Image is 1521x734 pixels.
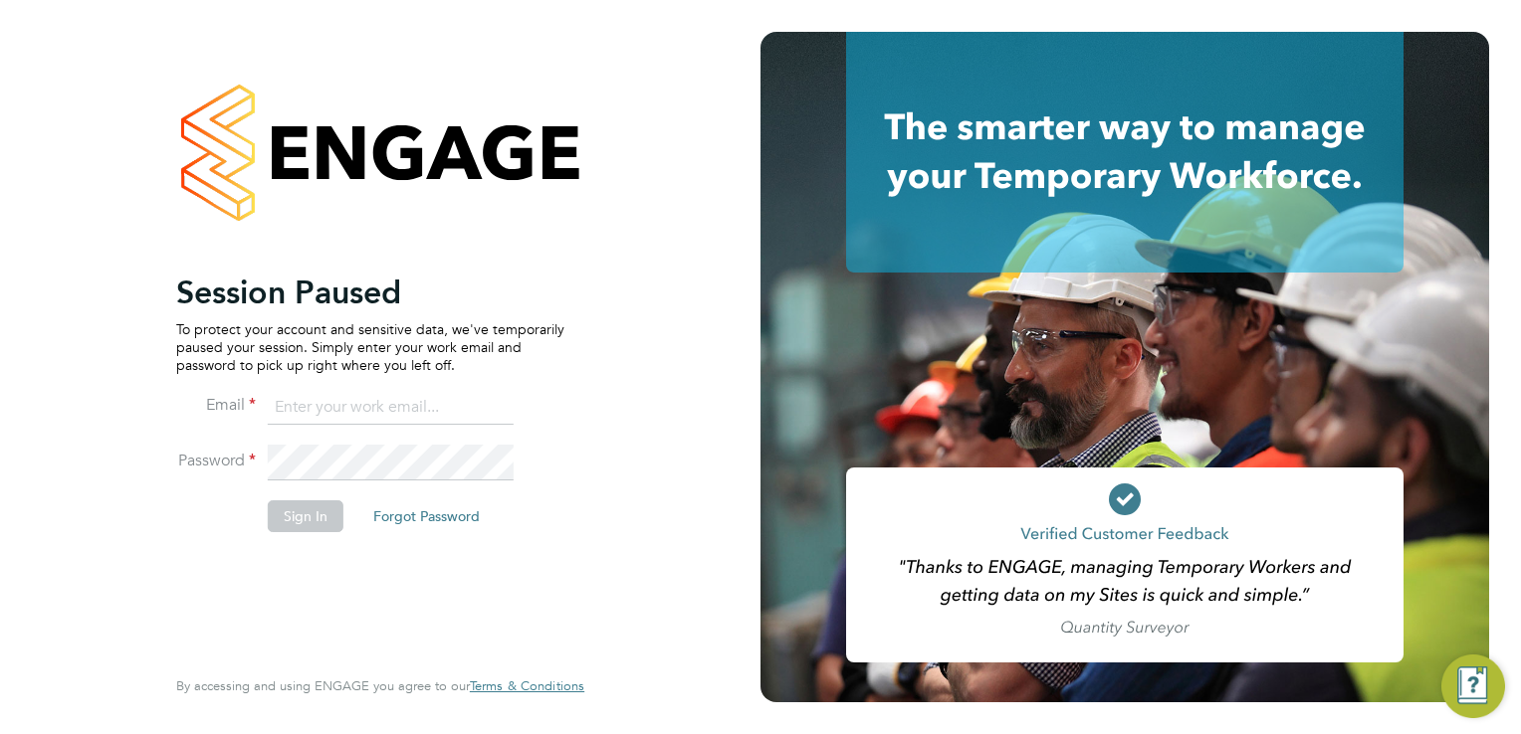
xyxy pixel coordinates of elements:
button: Forgot Password [357,500,496,532]
button: Sign In [268,500,343,532]
span: Terms & Conditions [470,677,584,694]
p: To protect your account and sensitive data, we've temporarily paused your session. Simply enter y... [176,320,564,375]
label: Password [176,451,256,471]
a: Terms & Conditions [470,678,584,694]
label: Email [176,395,256,416]
span: By accessing and using ENGAGE you agree to our [176,677,584,694]
input: Enter your work email... [268,390,514,426]
h2: Session Paused [176,273,564,312]
button: Engage Resource Center [1441,654,1505,718]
